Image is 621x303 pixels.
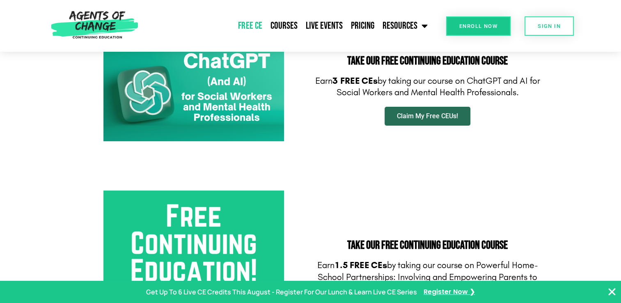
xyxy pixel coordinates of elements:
b: 3 FREE CEs [332,76,378,86]
span: SIGN IN [538,23,561,29]
a: Claim My Free CEUs! [385,107,470,126]
a: Free CE [234,16,266,36]
a: Courses [266,16,301,36]
a: Pricing [346,16,378,36]
p: Earn by taking our course on ChatGPT and AI for Social Workers and Mental Health Professionals. [315,75,541,99]
p: Earn by taking our course on Powerful Home-School Partnerships: Involving and Empowering Parents ... [315,259,541,295]
nav: Menu [142,16,432,36]
a: Enroll Now [446,16,511,36]
a: Resources [378,16,431,36]
a: Register Now ❯ [424,286,475,298]
a: Live Events [301,16,346,36]
h2: Take Our FREE Continuing Education Course [315,55,541,67]
p: Get Up To 6 Live CE Credits This August - Register For Our Lunch & Learn Live CE Series [146,286,417,298]
a: SIGN IN [525,16,574,36]
span: Claim My Free CEUs! [397,113,458,119]
b: 1.5 FREE CEs [335,260,387,271]
span: Enroll Now [459,23,497,29]
button: Close Banner [607,287,617,297]
h2: Take Our FREE Continuing Education Course [315,240,541,251]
